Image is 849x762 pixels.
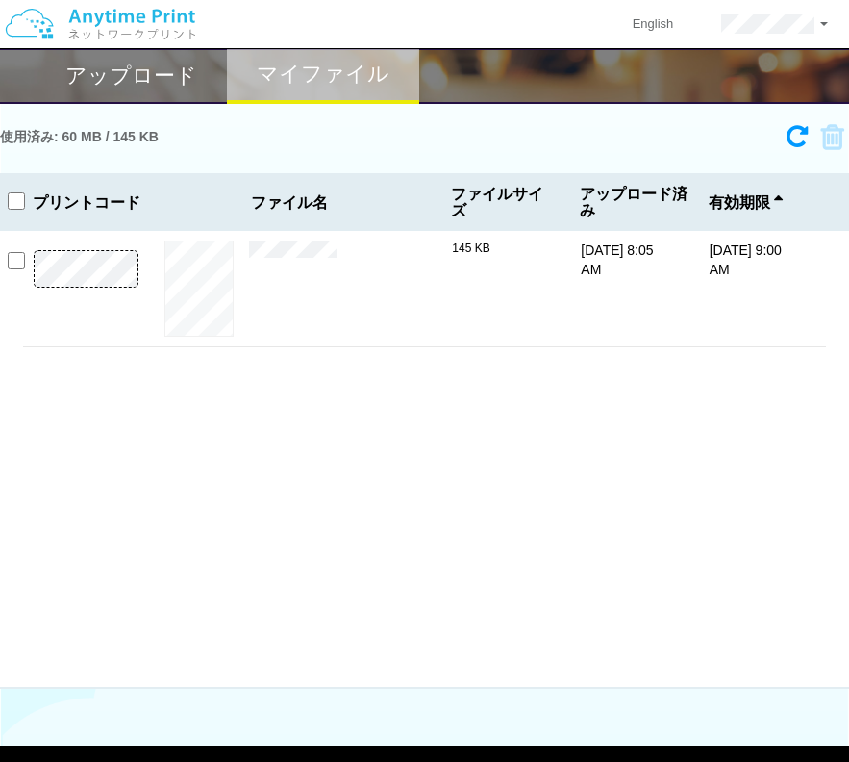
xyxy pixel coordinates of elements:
[709,194,783,212] span: 有効期限
[580,186,697,219] span: アップロード済み
[710,241,783,279] p: [DATE] 9:00 AM
[65,64,197,88] h2: アップロード
[451,186,554,219] span: ファイルサイズ
[452,241,489,255] span: 145 KB
[257,63,389,86] h2: マイファイル
[251,194,443,212] span: ファイル名
[23,194,149,212] h3: プリントコード
[581,241,654,279] p: [DATE] 8:05 AM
